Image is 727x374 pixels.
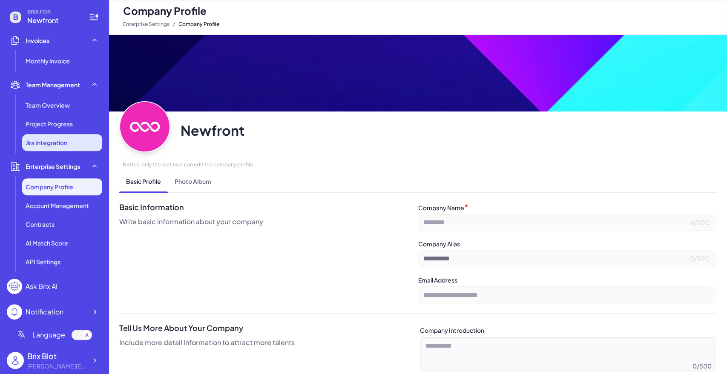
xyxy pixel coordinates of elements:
[26,201,89,210] span: Account Management
[418,240,460,248] label: Company Alias
[26,281,57,291] div: Ask Brix AI
[119,337,418,348] span: Include more detail information to attract more talents
[26,257,60,266] span: API Settings
[173,19,175,29] span: /
[119,101,170,152] img: 947bae45ed27443a9a695f151b39cec7.jpg
[26,183,73,191] span: Company Profile
[27,350,87,362] div: Brix Blot
[168,170,218,192] span: Photo Album
[26,162,80,171] span: Enterprise Settings
[26,307,63,317] div: Notification
[26,80,80,89] span: Team Management
[119,170,168,192] span: Basic Profile
[181,122,717,152] span: Newfront
[26,101,70,109] span: Team Overview
[26,36,49,45] span: Invoices
[26,120,73,128] span: Project Progress
[109,35,727,111] img: 62cf91bae6e441898ee106b491ed5f91.png
[26,138,67,147] span: Jira Integration
[119,322,418,334] span: Tell Us More About Your Company
[420,326,484,334] label: Company Introduction
[123,161,717,168] span: Notice: only the root user can edit the company profile.
[418,204,464,211] label: Company Name
[123,4,207,17] span: Company Profile
[32,330,65,340] span: Language
[119,217,418,227] span: Write basic information about your company
[7,352,24,369] img: user_logo.png
[27,9,78,15] span: BRIX FOR
[27,15,78,26] span: Newfront
[26,57,70,65] span: Monthly invoice
[178,19,219,29] span: Company Profile
[693,362,712,370] div: 0 / 500
[119,201,418,213] span: Basic Information
[27,362,87,371] div: blake@joinbrix.com
[26,220,55,228] span: Contracts
[26,239,68,247] span: AI Match Score
[418,276,457,284] label: Email Address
